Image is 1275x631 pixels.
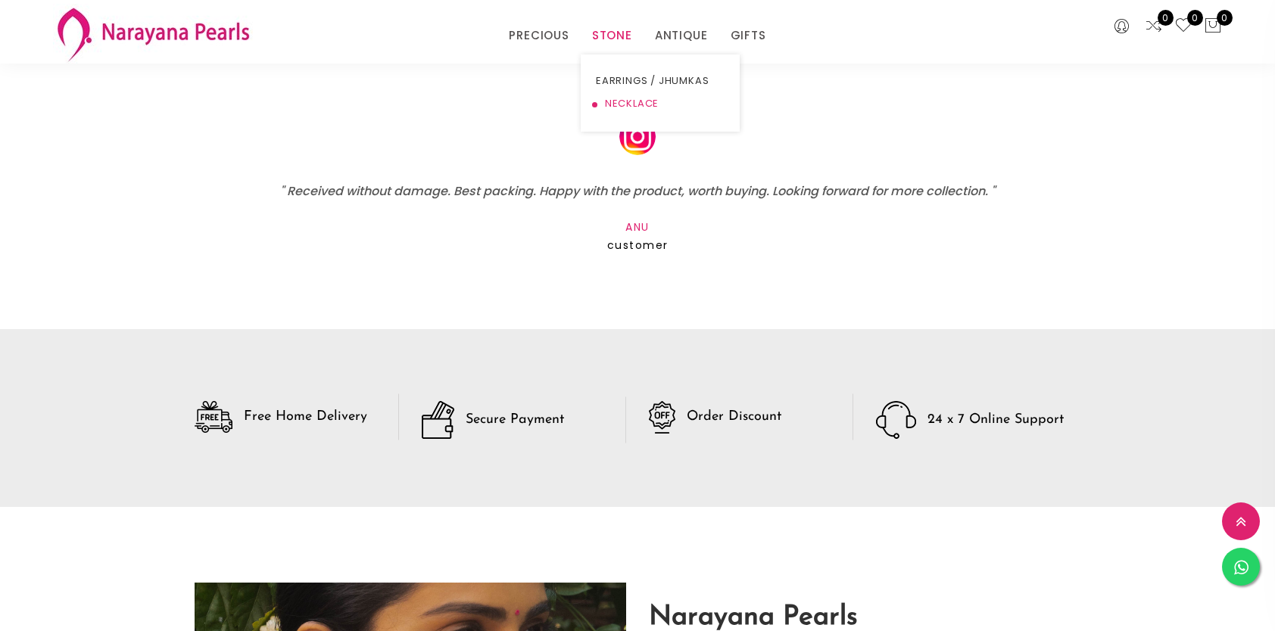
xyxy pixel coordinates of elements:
a: 0 [1145,17,1163,36]
h5: Secure Payment [466,413,564,427]
h5: Anu [270,220,1005,234]
span: 0 [1158,10,1174,26]
a: 0 [1174,17,1192,36]
img: insta.jpg [619,118,656,155]
a: ANTIQUE [655,24,708,47]
a: STONE [592,24,632,47]
h5: Free Home Delivery [244,410,367,424]
span: 0 [1187,10,1203,26]
h5: Order Discount [687,410,781,424]
a: EARRINGS / JHUMKAS [596,70,725,92]
a: NECKLACE [596,92,725,115]
a: PRECIOUS [509,24,569,47]
span: 0 [1217,10,1233,26]
h5: 24 x 7 Online Support [927,413,1064,427]
button: 0 [1204,17,1222,36]
a: GIFTS [731,24,766,47]
span: customer [607,238,669,253]
h2: Narayana Pearls [649,604,1080,631]
p: " Received without damage. Best packing. Happy with the product, worth buying. Looking forward fo... [270,179,1005,204]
